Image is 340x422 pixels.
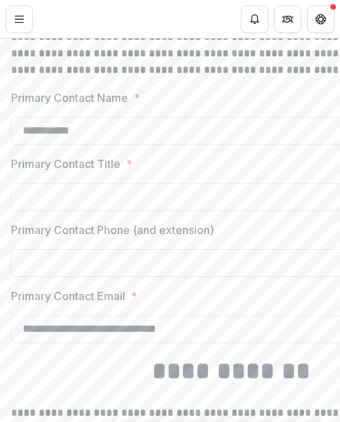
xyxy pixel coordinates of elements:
button: Notifications [241,6,268,33]
p: Primary Contact Name [11,89,128,106]
button: Partners [274,6,301,33]
button: Get Help [307,6,334,33]
button: Toggle Menu [6,6,33,33]
p: Primary Contact Phone (and extension) [11,222,214,238]
p: Primary Contact Email [11,288,125,304]
p: Primary Contact Title [11,156,120,172]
